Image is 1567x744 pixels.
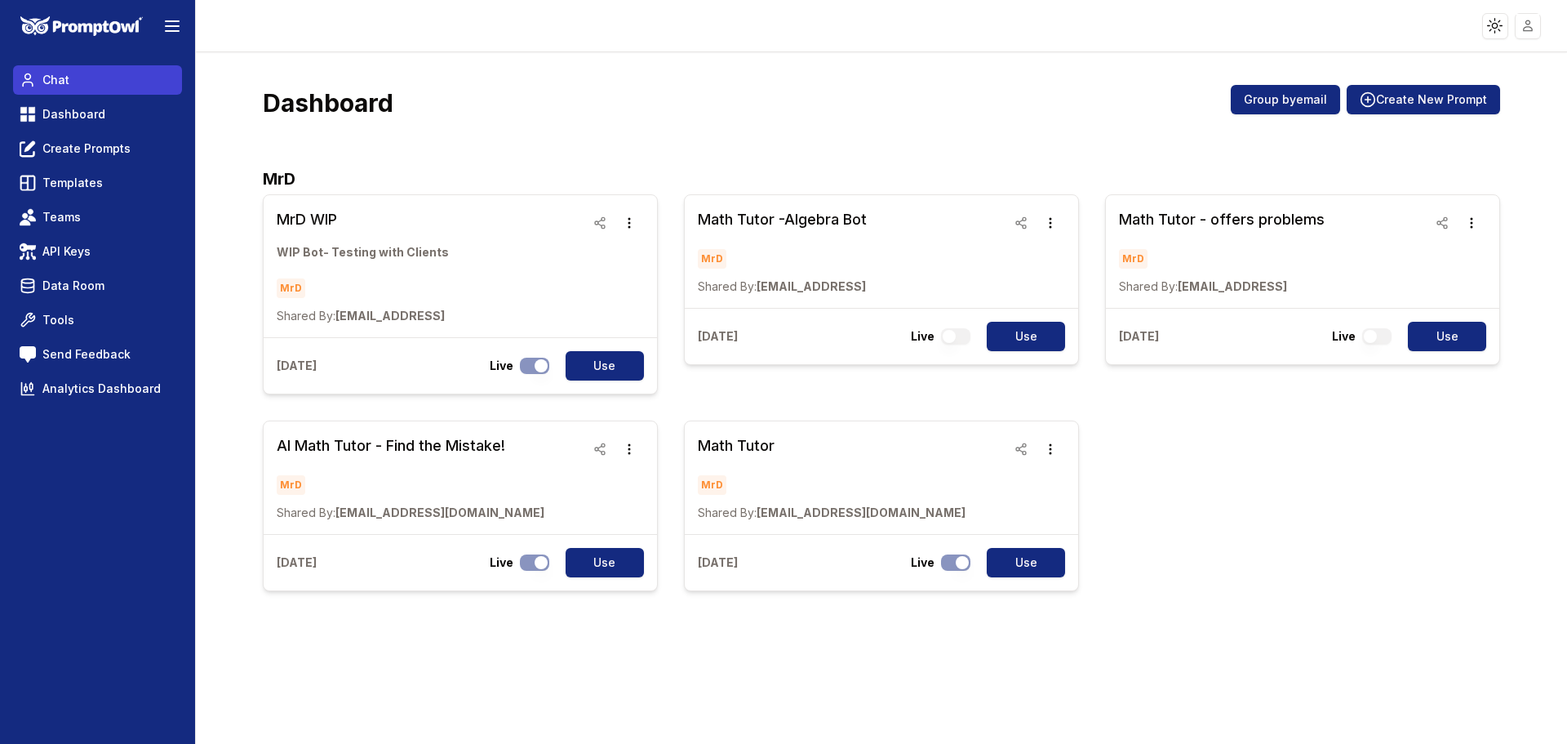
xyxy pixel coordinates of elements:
[277,208,449,324] a: MrD WIPWIP Bot- Testing with ClientsMrDShared By:[EMAIL_ADDRESS]
[698,208,867,231] h3: Math Tutor -Algebra Bot
[13,168,182,198] a: Templates
[1398,322,1486,351] a: Use
[42,140,131,157] span: Create Prompts
[698,506,757,519] span: Shared By:
[490,358,513,374] p: Live
[13,305,182,335] a: Tools
[13,271,182,301] a: Data Room
[42,381,161,397] span: Analytics Dashboard
[911,555,934,571] p: Live
[987,322,1065,351] button: Use
[13,134,182,163] a: Create Prompts
[698,279,757,293] span: Shared By:
[698,278,867,295] p: [EMAIL_ADDRESS]
[20,16,143,37] img: PromptOwl
[277,434,544,521] a: AI Math Tutor - Find the Mistake!MrDShared By:[EMAIL_ADDRESS][DOMAIN_NAME]
[42,106,105,123] span: Dashboard
[277,555,317,571] p: [DATE]
[977,322,1065,351] a: Use
[1119,328,1159,345] p: [DATE]
[1119,208,1325,295] a: Math Tutor - offers problemsMrDShared By:[EMAIL_ADDRESS]
[1119,208,1325,231] h3: Math Tutor - offers problems
[1119,279,1178,293] span: Shared By:
[1516,14,1540,38] img: placeholder-user.jpg
[13,100,182,129] a: Dashboard
[277,308,449,324] p: [EMAIL_ADDRESS]
[42,209,81,225] span: Teams
[277,208,449,231] h3: MrD WIP
[13,340,182,369] a: Send Feedback
[1408,322,1486,351] button: Use
[13,65,182,95] a: Chat
[698,434,966,521] a: Math TutorMrDShared By:[EMAIL_ADDRESS][DOMAIN_NAME]
[42,243,91,260] span: API Keys
[698,505,966,521] p: [EMAIL_ADDRESS][DOMAIN_NAME]
[1332,328,1356,345] p: Live
[987,548,1065,577] button: Use
[20,346,36,363] img: feedback
[556,548,644,577] a: Use
[42,312,74,328] span: Tools
[277,434,544,457] h3: AI Math Tutor - Find the Mistake!
[277,475,305,495] span: MrD
[556,351,644,381] a: Use
[1119,249,1148,269] span: MrD
[698,328,738,345] p: [DATE]
[263,167,1500,191] h2: MrD
[277,309,335,323] span: Shared By:
[698,208,867,295] a: Math Tutor -Algebra BotMrDShared By:[EMAIL_ADDRESS]
[277,244,449,261] p: WIP Bot- Testing with Clients
[977,548,1065,577] a: Use
[13,374,182,403] a: Analytics Dashboard
[277,506,335,519] span: Shared By:
[911,328,934,345] p: Live
[277,278,305,298] span: MrD
[13,203,182,232] a: Teams
[490,555,513,571] p: Live
[566,548,644,577] button: Use
[42,72,69,88] span: Chat
[698,249,726,269] span: MrD
[1347,85,1500,114] button: Create New Prompt
[42,278,104,294] span: Data Room
[566,351,644,381] button: Use
[1119,278,1325,295] p: [EMAIL_ADDRESS]
[263,88,393,118] h3: Dashboard
[1231,85,1340,114] button: Group byemail
[277,358,317,374] p: [DATE]
[698,555,738,571] p: [DATE]
[698,434,966,457] h3: Math Tutor
[42,175,103,191] span: Templates
[13,237,182,266] a: API Keys
[42,346,131,363] span: Send Feedback
[277,505,544,521] p: [EMAIL_ADDRESS][DOMAIN_NAME]
[698,475,726,495] span: MrD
